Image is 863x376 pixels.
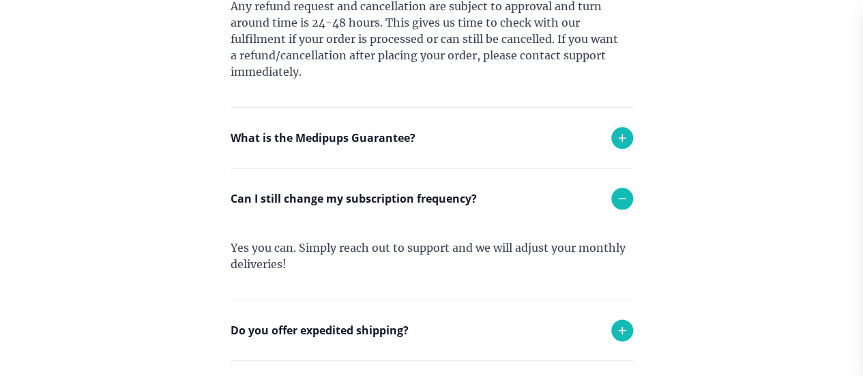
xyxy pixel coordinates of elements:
div: Yes you can. Simply reach out to support and we will adjust your monthly deliveries! [231,229,633,300]
p: Can I still change my subscription frequency? [231,190,477,207]
div: If you received the wrong product or your product was damaged in transit, we will replace it with... [231,168,633,255]
p: What is the Medipups Guarantee? [231,130,415,146]
p: Do you offer expedited shipping? [231,322,409,338]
